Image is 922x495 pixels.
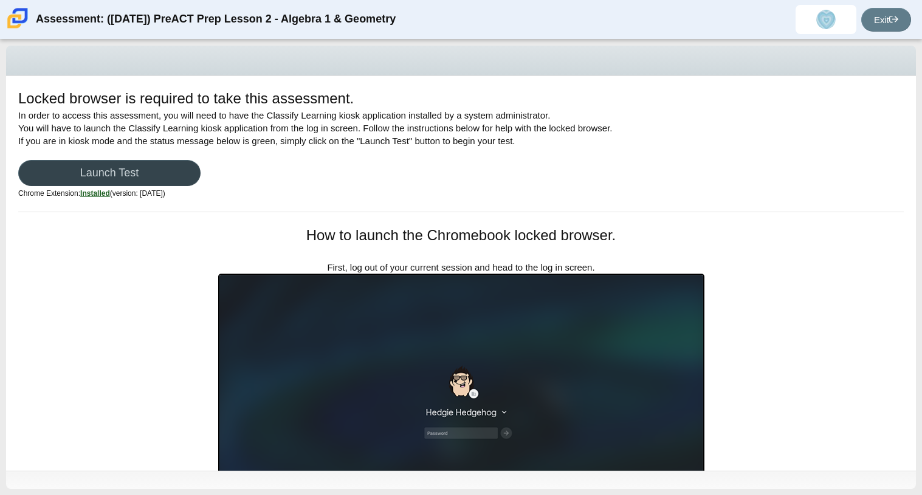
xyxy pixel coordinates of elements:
div: In order to access this assessment, you will need to have the Classify Learning kiosk application... [18,88,904,212]
h1: How to launch the Chromebook locked browser. [218,225,704,246]
span: (version: [DATE]) [80,189,165,198]
img: charline.cooper.QW7fcV [816,10,836,29]
h1: Locked browser is required to take this assessment. [18,88,354,109]
u: Installed [80,189,110,198]
small: Chrome Extension: [18,189,165,198]
img: Carmen School of Science & Technology [5,5,30,31]
a: Exit [861,8,911,32]
div: Assessment: ([DATE]) PreACT Prep Lesson 2 - Algebra 1 & Geometry [36,5,396,34]
a: Launch Test [18,160,201,186]
a: Carmen School of Science & Technology [5,22,30,33]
